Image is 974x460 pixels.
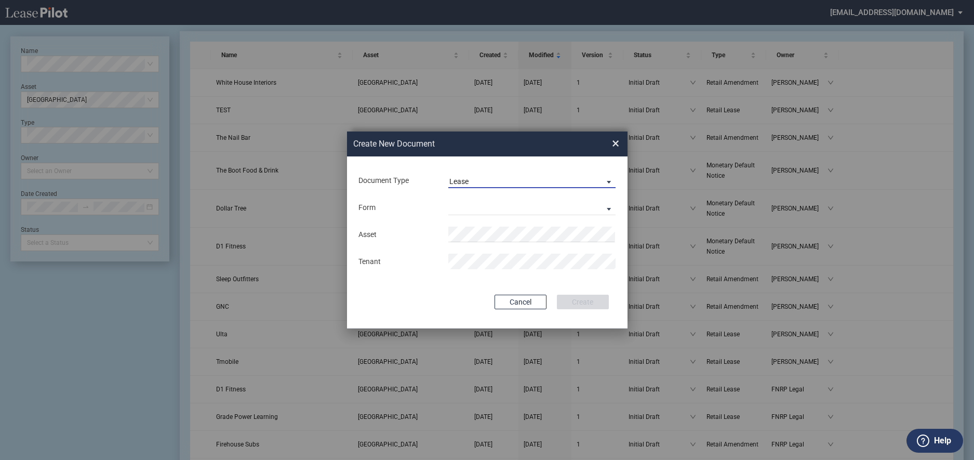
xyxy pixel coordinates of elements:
[449,177,469,186] div: Lease
[495,295,546,309] button: Cancel
[353,138,575,150] h2: Create New Document
[352,203,442,213] div: Form
[448,173,616,188] md-select: Document Type: Lease
[448,200,616,215] md-select: Lease Form
[352,230,442,240] div: Asset
[612,135,619,152] span: ×
[557,295,609,309] button: Create
[934,434,951,448] label: Help
[352,176,442,186] div: Document Type
[347,132,628,329] md-dialog: Create New ...
[352,257,442,267] div: Tenant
